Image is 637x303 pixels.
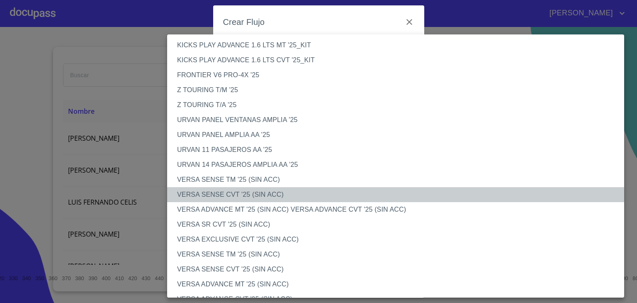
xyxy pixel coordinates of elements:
li: URVAN 14 PASAJEROS AMPLIA AA '25 [167,157,630,172]
li: URVAN 11 PASAJEROS AA '25 [167,142,630,157]
li: URVAN PANEL VENTANAS AMPLIA '25 [167,112,630,127]
li: VERSA EXCLUSIVE CVT '25 (SIN ACC) [167,232,630,247]
li: KICKS PLAY ADVANCE 1.6 LTS MT '25_KIT [167,38,630,53]
li: VERSA SENSE CVT '25 (SIN ACC) [167,262,630,277]
li: VERSA SENSE TM '25 (SIN ACC) [167,172,630,187]
li: KICKS PLAY ADVANCE 1.6 LTS CVT '25_KIT [167,53,630,68]
li: Z TOURING T/A '25 [167,98,630,112]
li: Z TOURING T/M '25 [167,83,630,98]
li: VERSA SENSE CVT '25 (SIN ACC) [167,187,630,202]
li: VERSA ADVANCE MT '25 (SIN ACC) [167,277,630,292]
li: VERSA SR CVT '25 (SIN ACC) [167,217,630,232]
li: VERSA ADVANCE MT '25 (SIN ACC) VERSA ADVANCE CVT '25 (SIN ACC) [167,202,630,217]
li: URVAN PANEL AMPLIA AA '25 [167,127,630,142]
li: FRONTIER V6 PRO-4X '25 [167,68,630,83]
li: VERSA SENSE TM '25 (SIN ACC) [167,247,630,262]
